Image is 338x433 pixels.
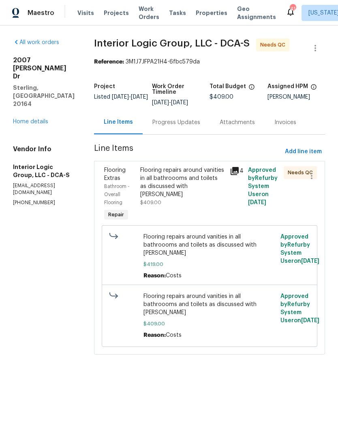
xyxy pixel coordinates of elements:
span: [DATE] [301,258,319,264]
div: [PERSON_NAME] [267,94,325,100]
div: Progress Updates [152,118,200,127]
span: Approved by Refurby System User on [248,167,278,205]
span: Approved by Refurby System User on [280,234,319,264]
span: Costs [166,332,182,338]
a: All work orders [13,40,59,45]
span: Reason: [143,332,166,338]
span: Flooring Extras [104,167,126,181]
span: Visits [77,9,94,17]
span: [DATE] [301,318,319,323]
span: Tasks [169,10,186,16]
span: Geo Assignments [237,5,276,21]
div: 4 [230,166,243,176]
div: Flooring repairs around vanities in all bathroooms and toilets as discussed with [PERSON_NAME] [140,166,225,199]
span: Interior Logic Group, LLC - DCA-S [94,38,250,48]
span: Needs QC [288,169,316,177]
span: [DATE] [131,94,148,100]
h5: Sterling, [GEOGRAPHIC_DATA] 20164 [13,84,75,108]
span: Add line item [285,147,322,157]
span: $409.00 [140,200,161,205]
span: Needs QC [260,41,289,49]
a: Home details [13,119,48,125]
h2: 2007 [PERSON_NAME] Dr [13,56,75,80]
span: Approved by Refurby System User on [280,294,319,323]
span: [DATE] [171,100,188,106]
h5: Work Order Timeline [152,84,210,95]
div: Invoices [274,118,296,127]
span: $419.00 [143,260,275,268]
span: Reason: [143,273,166,279]
span: Costs [166,273,182,279]
span: $409.00 [143,320,275,328]
div: 41 [290,5,295,13]
div: 3M1J7JFPA21H4-6fbc579da [94,58,325,66]
h5: Interior Logic Group, LLC - DCA-S [13,163,75,179]
span: Repair [105,211,127,219]
span: - [152,100,188,106]
span: [DATE] [152,100,169,106]
span: - [112,94,148,100]
span: [DATE] [112,94,129,100]
span: Listed [94,94,148,100]
span: Maestro [28,9,54,17]
b: Reference: [94,59,124,65]
h4: Vendor Info [13,145,75,153]
button: Add line item [282,144,325,159]
h5: Assigned HPM [267,84,308,89]
h5: Total Budget [210,84,246,89]
span: Projects [104,9,129,17]
p: [EMAIL_ADDRESS][DOMAIN_NAME] [13,182,75,196]
span: [DATE] [248,200,266,205]
span: The hpm assigned to this work order. [310,84,317,94]
span: Flooring repairs around vanities in all bathroooms and toilets as discussed with [PERSON_NAME] [143,292,275,317]
span: Bathroom - Overall Flooring [104,184,130,205]
span: $409.00 [210,94,233,100]
h5: Project [94,84,115,89]
span: Work Orders [139,5,159,21]
span: Line Items [94,144,282,159]
p: [PHONE_NUMBER] [13,199,75,206]
div: Line Items [104,118,133,126]
span: The total cost of line items that have been proposed by Opendoor. This sum includes line items th... [248,84,255,94]
span: Properties [196,9,227,17]
span: Flooring repairs around vanities in all bathroooms and toilets as discussed with [PERSON_NAME] [143,233,275,257]
div: Attachments [220,118,255,127]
